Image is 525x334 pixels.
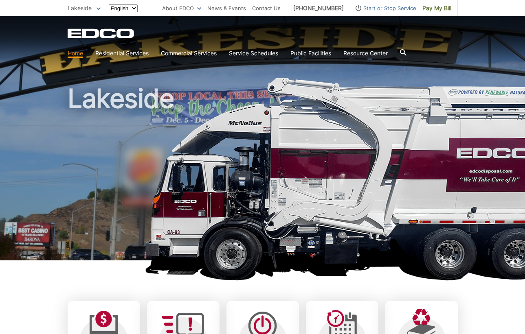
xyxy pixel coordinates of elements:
[68,28,135,38] a: EDCD logo. Return to the homepage.
[68,85,458,264] h1: Lakeside
[161,49,217,58] a: Commercial Services
[95,49,149,58] a: Residential Services
[68,4,92,11] span: Lakeside
[290,49,331,58] a: Public Facilities
[109,4,138,12] select: Select a language
[162,4,201,13] a: About EDCO
[229,49,278,58] a: Service Schedules
[343,49,388,58] a: Resource Center
[207,4,246,13] a: News & Events
[422,4,451,13] span: Pay My Bill
[68,49,83,58] a: Home
[252,4,281,13] a: Contact Us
